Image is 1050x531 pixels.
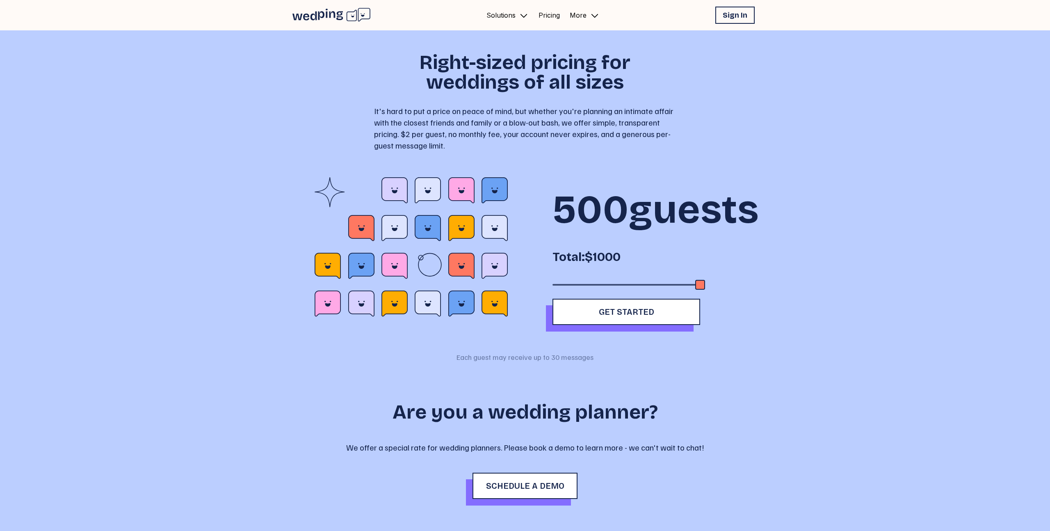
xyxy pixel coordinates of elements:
p: It's hard to put a price on peace of mind, but whether you're planning an intimate affair with th... [374,105,676,151]
h1: Total: $1000 [552,249,700,264]
nav: Primary Navigation [483,7,603,24]
p: Each guest may receive up to 30 messages [457,351,593,363]
button: Solutions [483,7,532,24]
button: Schedule a Demo [472,473,577,499]
h1: Sign In [723,9,747,21]
h1: Are you a wedding planner? [393,402,658,422]
h1: Right-sized pricing for weddings of all sizes [374,53,676,92]
span: Get Started [599,307,654,317]
h1: 500 guests [552,190,700,230]
p: We offer a special rate for wedding planners. Please book a demo to learn more - we can't wait to... [346,442,704,453]
span: Schedule a Demo [486,481,564,491]
a: Pricing [539,10,560,20]
p: Solutions [486,10,516,20]
button: More [566,7,603,24]
p: More [570,10,587,20]
button: Get Started [552,299,700,325]
button: Sign In [715,7,755,24]
div: Accessibility label [695,280,705,290]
